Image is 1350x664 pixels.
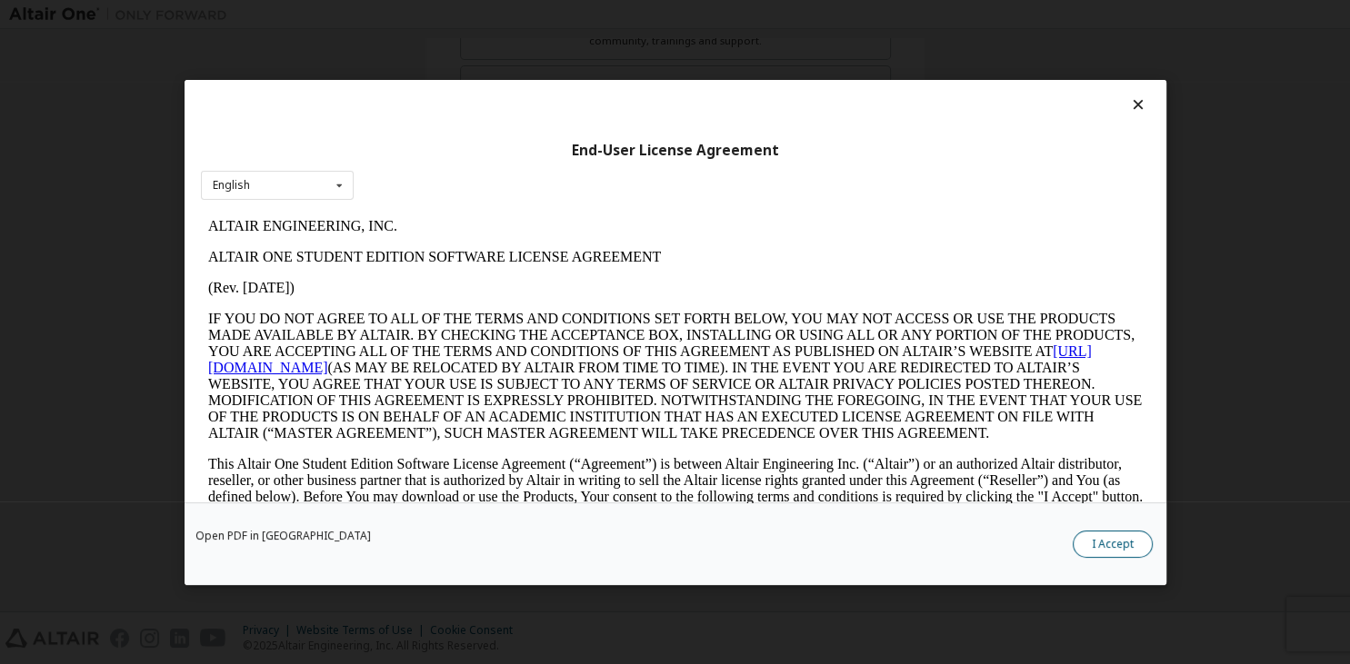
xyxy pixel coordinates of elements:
div: End-User License Agreement [201,141,1150,159]
p: ALTAIR ENGINEERING, INC. [7,7,942,24]
a: [URL][DOMAIN_NAME] [7,133,891,164]
p: IF YOU DO NOT AGREE TO ALL OF THE TERMS AND CONDITIONS SET FORTH BELOW, YOU MAY NOT ACCESS OR USE... [7,100,942,231]
p: (Rev. [DATE]) [7,69,942,85]
button: I Accept [1073,530,1153,557]
div: English [213,180,250,191]
p: ALTAIR ONE STUDENT EDITION SOFTWARE LICENSE AGREEMENT [7,38,942,55]
p: This Altair One Student Edition Software License Agreement (“Agreement”) is between Altair Engine... [7,245,942,311]
a: Open PDF in [GEOGRAPHIC_DATA] [195,530,371,540]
